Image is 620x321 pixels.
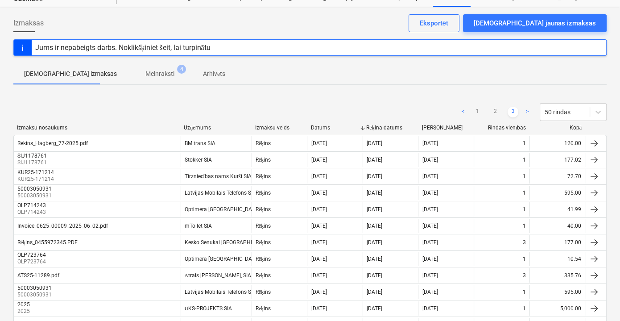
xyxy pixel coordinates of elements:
[474,17,596,29] div: [DEMOGRAPHIC_DATA] jaunas izmaksas
[529,136,585,150] div: 120.00
[367,272,382,279] div: [DATE]
[185,289,256,295] div: Latvijas Mobilais Telefons SIA
[256,140,271,147] div: Rēķins
[422,223,438,229] div: [DATE]
[529,186,585,200] div: 595.00
[463,14,607,32] button: [DEMOGRAPHIC_DATA] jaunas izmaksas
[367,256,382,262] div: [DATE]
[529,235,585,250] div: 177.00
[17,202,46,208] div: OLP714243
[422,239,438,246] div: [DATE]
[17,223,108,229] div: Invoice_0625_00009_2025_06_02.pdf
[367,239,382,246] div: [DATE]
[366,125,415,131] div: Rēķina datums
[490,107,500,117] a: Page 2
[17,140,88,146] div: Rekins_Hagberg_77-2025.pdf
[17,169,54,175] div: KUR25-171214
[523,239,526,246] div: 3
[256,190,271,196] div: Rēķins
[17,208,48,216] p: OLP714243
[529,169,585,183] div: 72.70
[256,272,271,279] div: Rēķins
[17,258,48,266] p: OLP723764
[367,206,382,213] div: [DATE]
[367,173,382,179] div: [DATE]
[409,14,459,32] button: Eksportēt
[529,268,585,283] div: 335.76
[523,289,526,295] div: 1
[17,186,52,192] div: 50003050931
[422,125,471,131] div: [PERSON_NAME]
[256,223,271,229] div: Rēķins
[255,125,304,131] div: Izmaksu veids
[367,305,382,312] div: [DATE]
[529,202,585,217] div: 41.99
[185,239,281,246] div: Kesko Senukai [GEOGRAPHIC_DATA] AS
[523,173,526,179] div: 1
[203,69,225,79] p: Arhivēts
[367,223,382,229] div: [DATE]
[422,305,438,312] div: [DATE]
[185,140,215,146] div: BM trans SIA
[311,206,327,213] div: [DATE]
[17,175,56,183] p: KUR25-171214
[529,219,585,233] div: 40.00
[17,308,32,315] p: 2025
[422,157,438,163] div: [DATE]
[185,173,252,180] div: Tirzniecības nams Kurši SIA
[529,301,585,316] div: 5,000.00
[13,18,44,29] span: Izmaksas
[24,69,117,79] p: [DEMOGRAPHIC_DATA] izmaksas
[17,291,54,299] p: 50003050931
[523,157,526,163] div: 1
[185,305,232,312] div: ŪKS-PROJEKTS SIA
[523,190,526,196] div: 1
[420,17,448,29] div: Eksportēt
[523,223,526,229] div: 1
[529,285,585,299] div: 595.00
[508,107,518,117] a: Page 3 is your current page
[529,153,585,167] div: 177.02
[523,206,526,213] div: 1
[17,285,52,291] div: 50003050931
[35,43,211,52] div: Jums ir nepabeigts darbs. Noklikšķiniet šeit, lai turpinātu
[311,289,327,295] div: [DATE]
[185,157,212,163] div: Stokker SIA
[311,157,327,163] div: [DATE]
[311,305,327,312] div: [DATE]
[523,272,526,279] div: 3
[523,256,526,262] div: 1
[422,173,438,179] div: [DATE]
[311,239,327,246] div: [DATE]
[310,125,359,131] div: Datums
[311,223,327,229] div: [DATE]
[422,272,438,279] div: [DATE]
[422,206,438,213] div: [DATE]
[185,256,269,262] div: Optimera [GEOGRAPHIC_DATA] SIA
[311,190,327,196] div: [DATE]
[472,107,483,117] a: Page 1
[17,252,46,258] div: OLP723764
[523,140,526,146] div: 1
[256,157,271,163] div: Rēķins
[367,289,382,295] div: [DATE]
[184,125,248,131] div: Uzņēmums
[17,125,177,131] div: Izmaksu nosaukums
[523,305,526,312] div: 1
[311,272,327,279] div: [DATE]
[522,107,533,117] a: Next page
[478,125,526,131] div: Rindas vienības
[17,272,59,279] div: ATS25-11289.pdf
[17,192,54,200] p: 50003050931
[185,190,256,196] div: Latvijas Mobilais Telefons SIA
[145,69,174,79] p: Melnraksti
[422,190,438,196] div: [DATE]
[17,159,49,167] p: SIJ1178761
[185,223,212,229] div: mToilet SIA
[177,65,186,74] span: 4
[256,256,271,263] div: Rēķins
[529,252,585,266] div: 10.54
[256,206,271,213] div: Rēķins
[422,140,438,146] div: [DATE]
[367,157,382,163] div: [DATE]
